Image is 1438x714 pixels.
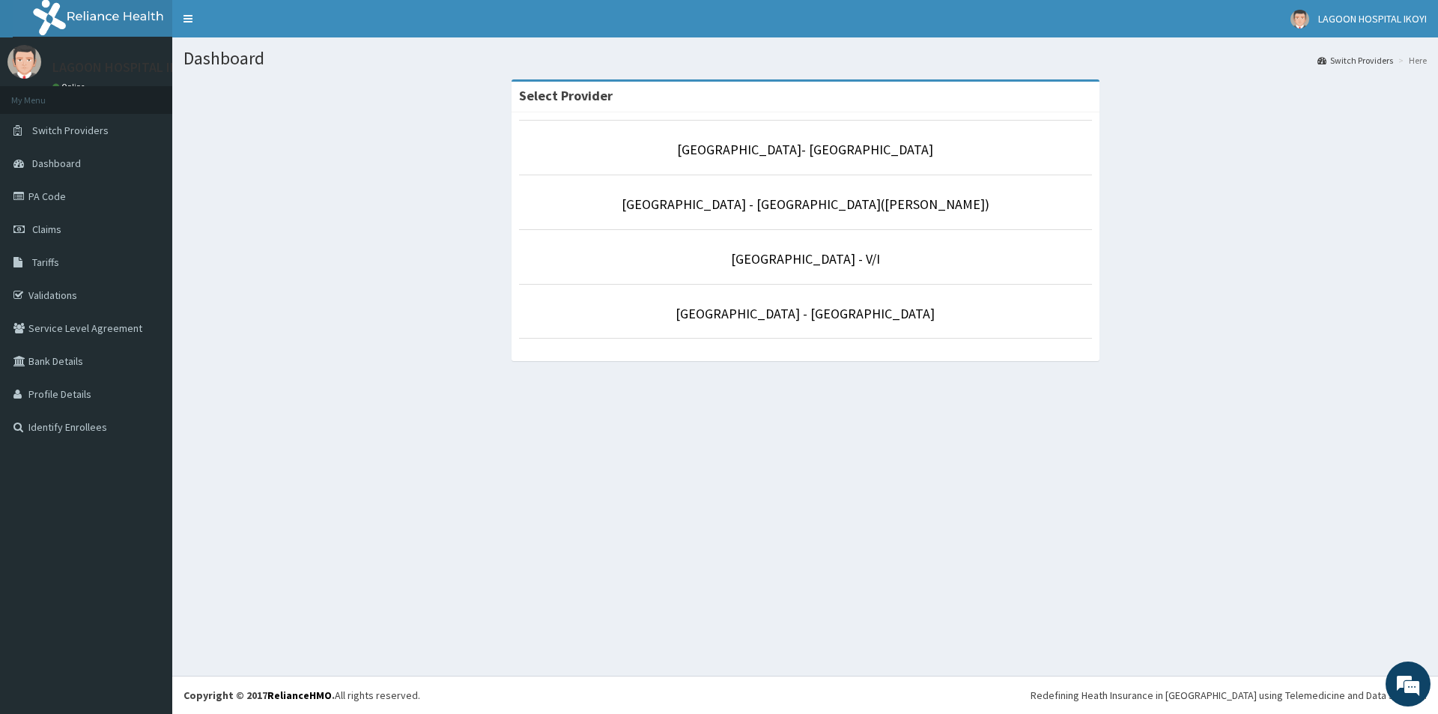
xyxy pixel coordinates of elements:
a: [GEOGRAPHIC_DATA] - [GEOGRAPHIC_DATA] [676,305,935,322]
img: User Image [1290,10,1309,28]
span: Switch Providers [32,124,109,137]
img: User Image [7,45,41,79]
a: Online [52,82,88,92]
a: RelianceHMO [267,689,332,702]
h1: Dashboard [183,49,1427,68]
span: LAGOON HOSPITAL IKOYI [1318,12,1427,25]
strong: Copyright © 2017 . [183,689,335,702]
div: Redefining Heath Insurance in [GEOGRAPHIC_DATA] using Telemedicine and Data Science! [1031,688,1427,703]
span: Dashboard [32,157,81,170]
li: Here [1395,54,1427,67]
a: [GEOGRAPHIC_DATA] - V/I [731,250,880,267]
strong: Select Provider [519,87,613,104]
a: [GEOGRAPHIC_DATA] - [GEOGRAPHIC_DATA]([PERSON_NAME]) [622,196,989,213]
p: LAGOON HOSPITAL IKOYI [52,61,197,74]
footer: All rights reserved. [172,676,1438,714]
span: Tariffs [32,255,59,269]
span: Claims [32,223,61,236]
a: Switch Providers [1317,54,1393,67]
a: [GEOGRAPHIC_DATA]- [GEOGRAPHIC_DATA] [677,141,933,158]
